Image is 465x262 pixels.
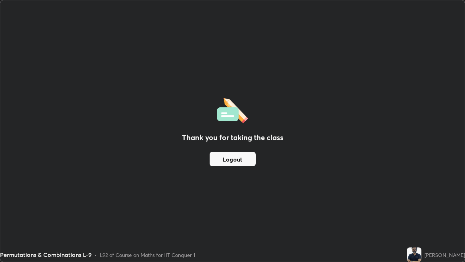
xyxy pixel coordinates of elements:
[407,247,421,262] img: d8b87e4e38884df7ad8779d510b27699.jpg
[217,96,248,123] img: offlineFeedback.1438e8b3.svg
[424,251,465,259] div: [PERSON_NAME]
[94,251,97,259] div: •
[210,152,256,166] button: Logout
[182,132,283,143] h2: Thank you for taking the class
[100,251,195,259] div: L92 of Course on Maths for IIT Conquer 1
